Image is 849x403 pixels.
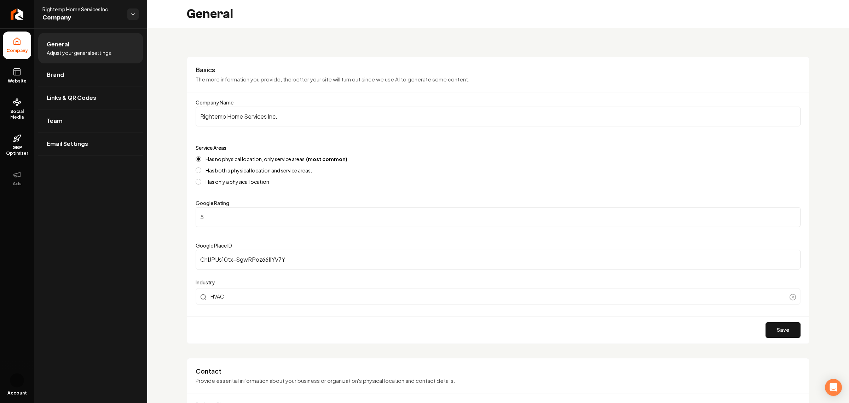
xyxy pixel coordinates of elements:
h3: Contact [196,367,801,375]
label: Google Rating [196,200,229,206]
span: Company [42,13,122,23]
button: Open user button [10,373,24,387]
a: Brand [38,63,143,86]
a: Links & QR Codes [38,86,143,109]
input: Google Rating [196,207,801,227]
label: Google Place ID [196,242,232,249]
strong: (most common) [306,156,347,162]
label: Has only a physical location. [206,179,271,184]
a: Website [3,62,31,90]
h3: Basics [196,66,801,74]
span: Ads [10,181,24,187]
label: Service Areas [196,144,226,151]
input: Company Name [196,107,801,126]
p: Provide essential information about your business or organization's physical location and contact... [196,377,801,385]
span: Team [47,117,63,125]
label: Has both a physical location and service areas. [206,168,312,173]
label: Company Name [196,99,233,106]
button: Ads [3,165,31,192]
label: Industry [196,278,801,286]
a: Email Settings [38,132,143,155]
span: General [47,40,69,49]
span: GBP Optimizer [3,145,31,156]
span: Website [5,78,29,84]
span: Rightemp Home Services Inc. [42,6,122,13]
span: Links & QR Codes [47,93,96,102]
p: The more information you provide, the better your site will turn out since we use AI to generate ... [196,75,801,84]
div: Open Intercom Messenger [825,379,842,396]
label: Has no physical location, only service areas. [206,157,347,161]
span: Social Media [3,109,31,120]
input: Google Place ID [196,250,801,269]
img: Rebolt Logo [11,8,24,20]
a: Social Media [3,92,31,126]
h2: General [187,7,233,21]
a: GBP Optimizer [3,129,31,162]
span: Email Settings [47,140,88,148]
span: Brand [47,70,64,79]
img: Sagar Soni [10,373,24,387]
span: Adjust your general settings. [47,49,112,56]
a: Team [38,109,143,132]
span: Account [7,390,27,396]
span: Company [4,48,31,53]
button: Save [766,322,801,338]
